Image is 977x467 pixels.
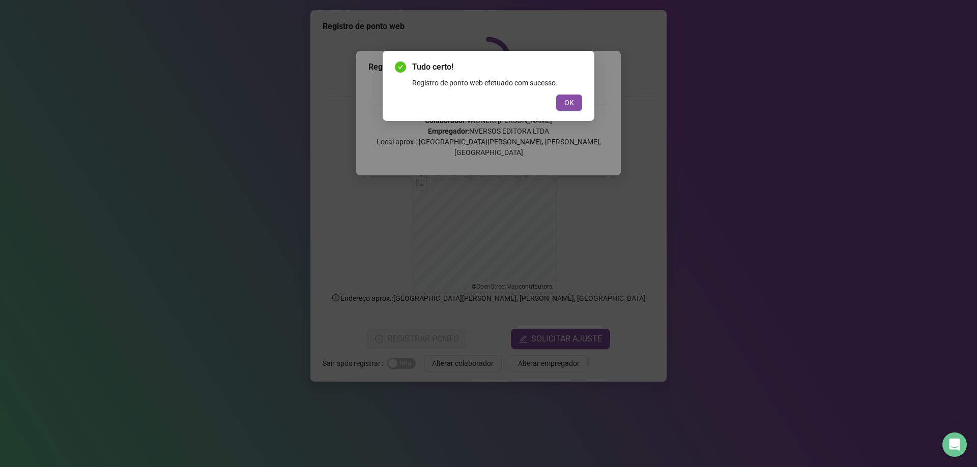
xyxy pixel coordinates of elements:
div: Open Intercom Messenger [942,432,967,457]
button: OK [556,95,582,111]
span: Tudo certo! [412,61,582,73]
span: OK [564,97,574,108]
div: Registro de ponto web efetuado com sucesso. [412,77,582,88]
span: check-circle [395,61,406,73]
